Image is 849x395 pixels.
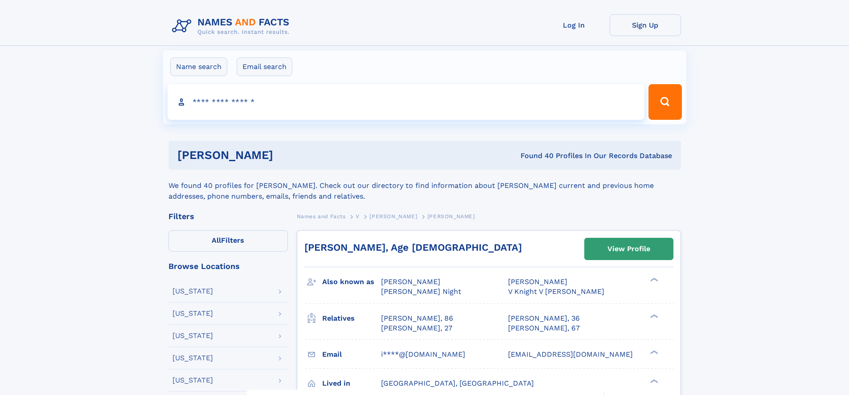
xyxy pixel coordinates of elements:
div: Browse Locations [168,262,288,270]
label: Email search [237,57,292,76]
div: [US_STATE] [172,310,213,317]
img: Logo Names and Facts [168,14,297,38]
div: [US_STATE] [172,288,213,295]
a: [PERSON_NAME], 67 [508,323,580,333]
span: [PERSON_NAME] [508,277,567,286]
span: [PERSON_NAME] [369,213,417,220]
label: Name search [170,57,227,76]
a: Sign Up [610,14,681,36]
h3: Relatives [322,311,381,326]
div: Found 40 Profiles In Our Records Database [397,151,672,161]
div: [US_STATE] [172,354,213,362]
div: Filters [168,212,288,220]
div: View Profile [607,239,650,259]
a: [PERSON_NAME] [369,211,417,222]
span: All [212,236,221,244]
span: [GEOGRAPHIC_DATA], [GEOGRAPHIC_DATA] [381,379,534,387]
h3: Also known as [322,274,381,289]
span: [PERSON_NAME] [381,277,440,286]
span: V Knight V [PERSON_NAME] [508,287,604,296]
div: ❯ [648,313,659,319]
h3: Lived in [322,376,381,391]
h1: [PERSON_NAME] [177,150,397,161]
div: We found 40 profiles for [PERSON_NAME]. Check out our directory to find information about [PERSON... [168,170,681,202]
h3: Email [322,347,381,362]
input: search input [168,84,645,120]
div: [US_STATE] [172,332,213,339]
span: V [356,213,360,220]
a: View Profile [585,238,673,260]
a: [PERSON_NAME], 27 [381,323,452,333]
a: V [356,211,360,222]
div: ❯ [648,277,659,283]
a: [PERSON_NAME], Age [DEMOGRAPHIC_DATA] [304,242,522,253]
label: Filters [168,230,288,252]
div: [US_STATE] [172,377,213,384]
span: [PERSON_NAME] [427,213,475,220]
div: ❯ [648,378,659,384]
div: ❯ [648,349,659,355]
a: Log In [538,14,610,36]
a: [PERSON_NAME], 36 [508,314,580,323]
a: [PERSON_NAME], 86 [381,314,453,323]
span: [EMAIL_ADDRESS][DOMAIN_NAME] [508,350,633,358]
span: [PERSON_NAME] Night [381,287,461,296]
button: Search Button [648,84,681,120]
a: Names and Facts [297,211,346,222]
